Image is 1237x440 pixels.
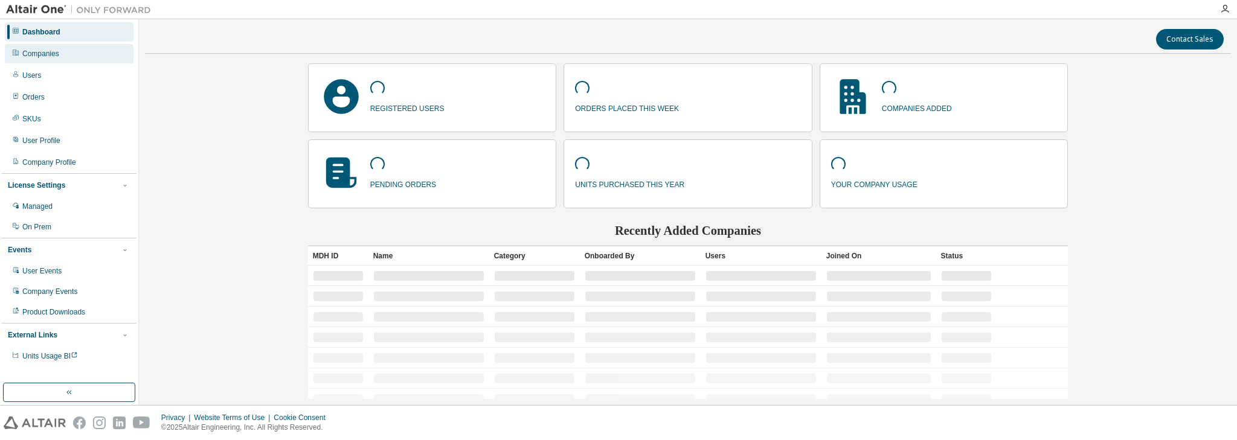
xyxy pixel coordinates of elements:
div: MDH ID [313,246,364,266]
p: registered users [370,100,445,114]
img: facebook.svg [73,416,86,429]
div: Users [705,246,817,266]
p: your company usage [831,176,917,190]
p: © 2025 Altair Engineering, Inc. All Rights Reserved. [161,422,333,433]
div: Companies [22,49,59,59]
div: Name [373,246,484,266]
div: User Events [22,266,62,276]
div: Company Profile [22,158,76,167]
img: youtube.svg [133,416,150,429]
div: Product Downloads [22,307,85,317]
span: Units Usage BI [22,352,78,360]
div: User Profile [22,136,60,145]
div: Orders [22,92,45,102]
img: instagram.svg [93,416,106,429]
div: Status [941,246,992,266]
div: External Links [8,330,57,340]
p: pending orders [370,176,436,190]
div: Users [22,71,41,80]
p: orders placed this week [575,100,679,114]
div: Managed [22,202,53,211]
div: License Settings [8,180,65,190]
div: Privacy [161,413,194,422]
div: Events [8,245,31,255]
p: companies added [882,100,952,114]
div: Joined On [826,246,931,266]
div: On Prem [22,222,51,232]
img: Altair One [6,4,157,16]
div: Website Terms of Use [194,413,274,422]
div: Dashboard [22,27,60,37]
img: altair_logo.svg [4,416,66,429]
h2: Recently Added Companies [308,223,1068,238]
div: Onboarded By [585,246,696,266]
div: Category [494,246,575,266]
p: units purchased this year [575,176,684,190]
div: Cookie Consent [274,413,332,422]
button: Contact Sales [1156,29,1224,49]
img: linkedin.svg [113,416,126,429]
div: Company Events [22,287,77,296]
div: SKUs [22,114,41,124]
